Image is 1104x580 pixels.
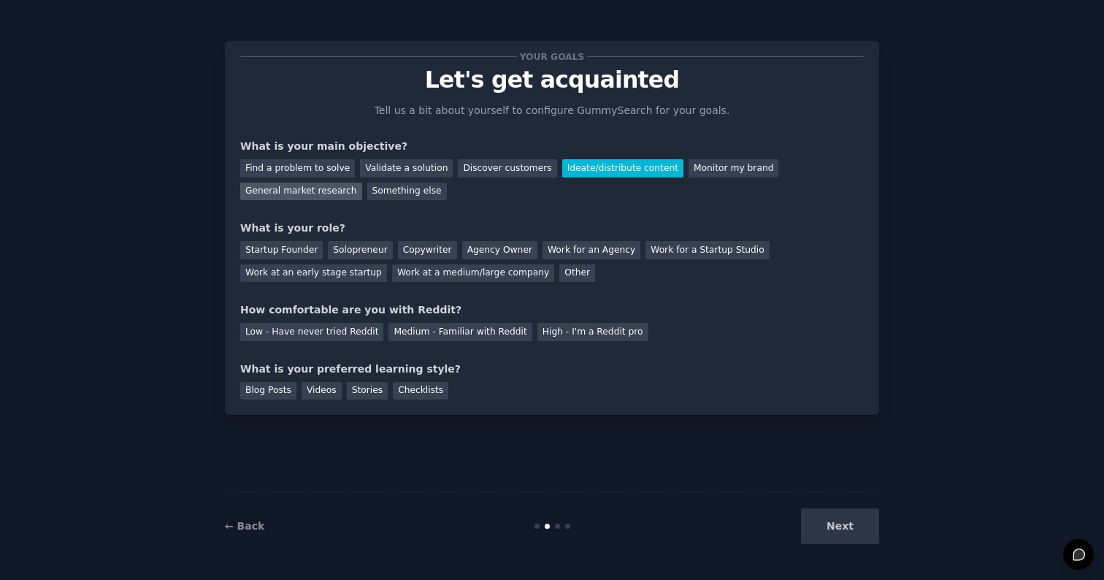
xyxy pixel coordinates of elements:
div: Agency Owner [462,241,537,259]
a: ← Back [225,520,264,532]
div: Work at an early stage startup [240,264,387,283]
div: Checklists [393,382,448,400]
span: Your goals [517,49,587,64]
div: Low - Have never tried Reddit [240,323,383,341]
p: Let's get acquainted [240,67,864,93]
div: Medium - Familiar with Reddit [388,323,532,341]
div: Other [559,264,595,283]
div: Work at a medium/large company [392,264,554,283]
div: General market research [240,183,362,201]
div: Work for a Startup Studio [645,241,769,259]
div: What is your preferred learning style? [240,362,864,377]
div: Monitor my brand [689,159,778,178]
div: What is your role? [240,221,864,236]
div: Something else [367,183,447,201]
div: Ideate/distribute content [562,159,683,178]
div: Find a problem to solve [240,159,355,178]
div: Solopreneur [328,241,392,259]
div: Blog Posts [240,382,296,400]
div: High - I'm a Reddit pro [537,323,648,341]
div: Validate a solution [360,159,453,178]
div: How comfortable are you with Reddit? [240,302,864,318]
div: Videos [302,382,342,400]
div: Stories [347,382,388,400]
div: Work for an Agency [543,241,640,259]
div: Discover customers [458,159,556,178]
div: Copywriter [398,241,457,259]
p: Tell us a bit about yourself to configure GummySearch for your goals. [368,103,736,118]
div: Startup Founder [240,241,323,259]
div: What is your main objective? [240,139,864,154]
